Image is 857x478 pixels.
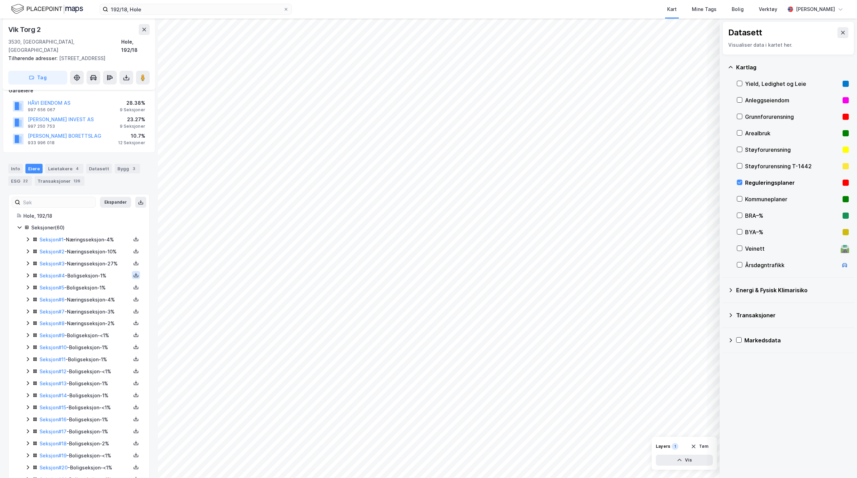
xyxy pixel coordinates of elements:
[745,212,840,220] div: BRA–%
[39,248,131,256] div: - Næringsseksjon - 10%
[39,284,131,292] div: - Boligseksjon - 1%
[759,5,777,13] div: Verktøy
[118,140,145,146] div: 12 Seksjoner
[728,41,848,49] div: Visualiser data i kartet her.
[120,107,145,113] div: 9 Seksjoner
[35,176,84,186] div: Transaksjoner
[130,165,137,172] div: 3
[736,311,849,319] div: Transaksjoner
[39,429,67,434] a: Seksjon#17
[28,107,55,113] div: 997 656 067
[39,391,131,400] div: - Boligseksjon - 1%
[8,55,59,61] span: Tilhørende adresser:
[823,445,857,478] div: Kontrollprogram for chat
[736,63,849,71] div: Kartlag
[39,356,66,362] a: Seksjon#11
[39,249,65,254] a: Seksjon#2
[39,308,131,316] div: - Næringsseksjon - 3%
[120,115,145,124] div: 23.27%
[745,129,840,137] div: Arealbruk
[745,228,840,236] div: BYA–%
[745,261,838,269] div: Årsdøgntrafikk
[39,236,131,244] div: - Næringsseksjon - 4%
[86,164,112,173] div: Datasett
[692,5,717,13] div: Mine Tags
[656,455,713,466] button: Vis
[667,5,677,13] div: Kart
[39,296,131,304] div: - Næringsseksjon - 4%
[9,87,149,95] div: Gårdeiere
[8,164,23,173] div: Info
[39,465,68,470] a: Seksjon#20
[8,54,144,62] div: [STREET_ADDRESS]
[796,5,835,13] div: [PERSON_NAME]
[39,297,65,303] a: Seksjon#6
[39,261,65,266] a: Seksjon#3
[8,38,121,54] div: 3530, [GEOGRAPHIC_DATA], [GEOGRAPHIC_DATA]
[39,464,131,472] div: - Boligseksjon - <1%
[745,162,840,170] div: Støyforurensning T-1442
[120,124,145,129] div: 9 Seksjoner
[745,244,838,253] div: Veinett
[39,319,131,328] div: - Næringsseksjon - 2%
[39,309,65,315] a: Seksjon#7
[745,195,840,203] div: Kommuneplaner
[72,178,82,184] div: 126
[39,379,131,388] div: - Boligseksjon - 1%
[25,164,43,173] div: Eiere
[39,440,131,448] div: - Boligseksjon - 2%
[8,24,42,35] div: Vik Torg 2
[745,146,840,154] div: Støyforurensning
[118,132,145,140] div: 10.7%
[39,416,131,424] div: - Boligseksjon - 1%
[39,367,131,376] div: - Boligseksjon - <1%
[8,176,32,186] div: ESG
[745,179,840,187] div: Reguleringsplaner
[728,27,762,38] div: Datasett
[39,405,66,410] a: Seksjon#15
[39,441,67,446] a: Seksjon#18
[28,124,55,129] div: 997 250 753
[115,164,140,173] div: Bygg
[39,417,67,422] a: Seksjon#16
[840,244,849,253] div: 🛣️
[745,96,840,104] div: Anleggseiendom
[672,443,678,450] div: 1
[39,403,131,412] div: - Boligseksjon - <1%
[39,272,131,280] div: - Boligseksjon - 1%
[108,4,283,14] input: Søk på adresse, matrikkel, gårdeiere, leietakere eller personer
[39,344,67,350] a: Seksjon#10
[8,71,67,84] button: Tag
[39,260,131,268] div: - Næringsseksjon - 27%
[39,428,131,436] div: - Boligseksjon - 1%
[744,336,849,344] div: Markedsdata
[39,453,67,458] a: Seksjon#19
[745,113,840,121] div: Grunnforurensning
[39,355,131,364] div: - Boligseksjon - 1%
[39,332,65,338] a: Seksjon#9
[736,286,849,294] div: Energi & Fysisk Klimarisiko
[732,5,744,13] div: Bolig
[121,38,150,54] div: Hole, 192/18
[39,285,64,291] a: Seksjon#5
[39,452,131,460] div: - Boligseksjon - <1%
[45,164,83,173] div: Leietakere
[20,197,95,207] input: Søk
[23,212,141,220] div: Hole, 192/18
[74,165,81,172] div: 4
[39,343,131,352] div: - Boligseksjon - 1%
[39,320,65,326] a: Seksjon#8
[39,392,67,398] a: Seksjon#14
[120,99,145,107] div: 28.38%
[823,445,857,478] iframe: Chat Widget
[31,224,141,232] div: Seksjoner ( 60 )
[39,380,67,386] a: Seksjon#13
[656,444,670,449] div: Layers
[39,273,65,278] a: Seksjon#4
[39,237,64,242] a: Seksjon#1
[100,197,131,208] button: Ekspander
[686,441,713,452] button: Tøm
[39,331,131,340] div: - Boligseksjon - <1%
[22,178,29,184] div: 22
[11,3,83,15] img: logo.f888ab2527a4732fd821a326f86c7f29.svg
